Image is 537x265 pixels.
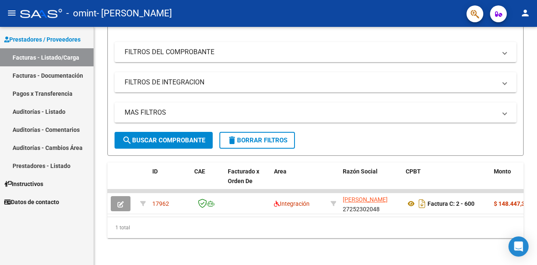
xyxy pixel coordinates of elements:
[4,179,43,189] span: Instructivos
[402,163,490,199] datatable-header-cell: CPBT
[520,8,530,18] mat-icon: person
[122,136,205,144] span: Buscar Comprobante
[228,168,259,184] span: Facturado x Orden De
[152,168,158,175] span: ID
[274,168,287,175] span: Area
[191,163,224,199] datatable-header-cell: CAE
[96,4,172,23] span: - [PERSON_NAME]
[115,132,213,149] button: Buscar Comprobante
[194,168,205,175] span: CAE
[406,168,421,175] span: CPBT
[428,200,474,207] strong: Factura C: 2 - 600
[227,136,287,144] span: Borrar Filtros
[227,135,237,145] mat-icon: delete
[125,47,496,57] mat-panel-title: FILTROS DEL COMPROBANTE
[494,200,528,207] strong: $ 148.447,32
[343,168,378,175] span: Razón Social
[343,195,399,213] div: 27252302048
[224,163,271,199] datatable-header-cell: Facturado x Orden De
[115,102,516,123] mat-expansion-panel-header: MAS FILTROS
[107,217,524,238] div: 1 total
[7,8,17,18] mat-icon: menu
[125,78,496,87] mat-panel-title: FILTROS DE INTEGRACION
[494,168,511,175] span: Monto
[417,197,428,210] i: Descargar documento
[122,135,132,145] mat-icon: search
[149,163,191,199] datatable-header-cell: ID
[152,200,169,207] span: 17962
[339,163,402,199] datatable-header-cell: Razón Social
[274,200,310,207] span: Integración
[343,196,388,203] span: [PERSON_NAME]
[508,236,529,257] div: Open Intercom Messenger
[4,197,59,207] span: Datos de contacto
[4,35,81,44] span: Prestadores / Proveedores
[66,4,96,23] span: - omint
[219,132,295,149] button: Borrar Filtros
[115,72,516,92] mat-expansion-panel-header: FILTROS DE INTEGRACION
[125,108,496,117] mat-panel-title: MAS FILTROS
[115,42,516,62] mat-expansion-panel-header: FILTROS DEL COMPROBANTE
[271,163,327,199] datatable-header-cell: Area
